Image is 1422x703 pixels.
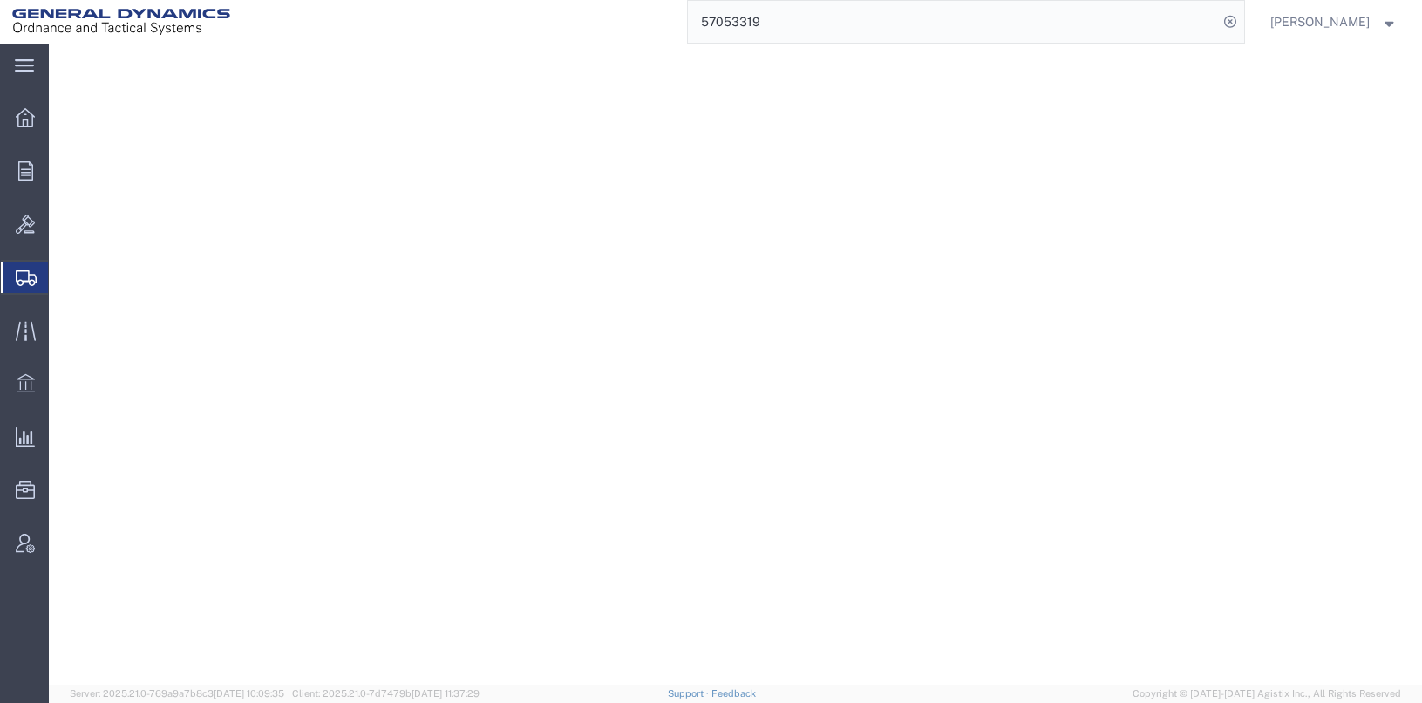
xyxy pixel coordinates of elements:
a: Feedback [711,688,756,699]
button: [PERSON_NAME] [1269,11,1398,32]
span: Copyright © [DATE]-[DATE] Agistix Inc., All Rights Reserved [1133,686,1401,701]
span: Tim Schaffer [1270,12,1370,31]
img: logo [12,9,230,35]
span: Server: 2025.21.0-769a9a7b8c3 [70,688,284,699]
input: Search for shipment number, reference number [688,1,1218,43]
span: [DATE] 10:09:35 [214,688,284,699]
a: Support [668,688,711,699]
span: Client: 2025.21.0-7d7479b [292,688,480,699]
span: [DATE] 11:37:29 [412,688,480,699]
iframe: FS Legacy Container [49,44,1422,685]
